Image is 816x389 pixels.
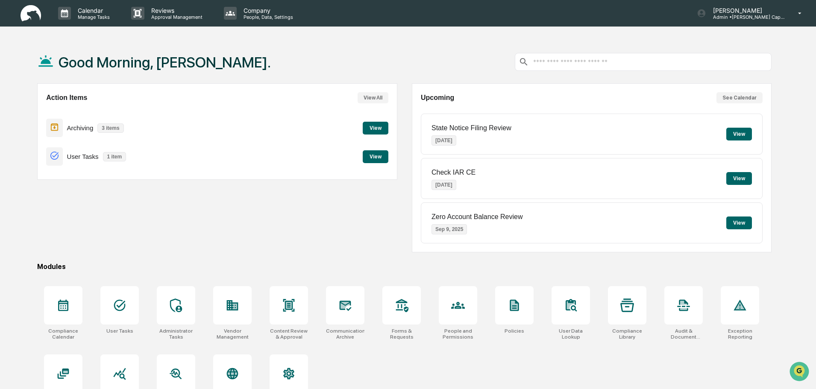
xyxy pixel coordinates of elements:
div: User Data Lookup [552,328,590,340]
div: Forms & Requests [382,328,421,340]
div: Exception Reporting [721,328,759,340]
span: Preclearance [17,108,55,116]
div: Communications Archive [326,328,364,340]
h2: Action Items [46,94,87,102]
img: 1746055101610-c473b297-6a78-478c-a979-82029cc54cd1 [9,65,24,81]
span: Pylon [85,145,103,151]
p: Manage Tasks [71,14,114,20]
p: [DATE] [431,180,456,190]
p: Company [237,7,297,14]
button: View [363,150,388,163]
p: State Notice Filing Review [431,124,511,132]
div: Vendor Management [213,328,252,340]
button: View [726,128,752,140]
div: Compliance Calendar [44,328,82,340]
button: View [363,122,388,135]
p: Calendar [71,7,114,14]
p: Approval Management [144,14,207,20]
p: Reviews [144,7,207,14]
p: Archiving [67,124,94,132]
a: View [363,152,388,160]
p: 1 item [103,152,126,161]
h1: Good Morning, [PERSON_NAME]. [59,54,271,71]
div: Start new chat [29,65,140,74]
p: User Tasks [67,153,99,160]
a: View [363,123,388,132]
a: Powered byPylon [60,144,103,151]
div: Compliance Library [608,328,646,340]
div: 🗄️ [62,108,69,115]
div: Policies [505,328,524,334]
iframe: Open customer support [789,361,812,384]
p: Admin • [PERSON_NAME] Capital [706,14,786,20]
button: View [726,172,752,185]
div: Administrator Tasks [157,328,195,340]
button: View All [358,92,388,103]
div: Audit & Document Logs [664,328,703,340]
div: People and Permissions [439,328,477,340]
a: 🗄️Attestations [59,104,109,120]
p: [DATE] [431,135,456,146]
p: How can we help? [9,18,156,32]
p: People, Data, Settings [237,14,297,20]
h2: Upcoming [421,94,454,102]
button: See Calendar [716,92,763,103]
div: User Tasks [106,328,133,334]
div: 🖐️ [9,108,15,115]
img: logo [21,5,41,22]
div: Content Review & Approval [270,328,308,340]
a: 🖐️Preclearance [5,104,59,120]
span: Attestations [70,108,106,116]
p: 3 items [97,123,123,133]
button: Start new chat [145,68,156,78]
div: We're available if you need us! [29,74,108,81]
span: Data Lookup [17,124,54,132]
button: View [726,216,752,229]
div: Modules [37,263,772,271]
p: Zero Account Balance Review [431,213,522,221]
a: 🔎Data Lookup [5,120,57,136]
div: 🔎 [9,125,15,132]
p: [PERSON_NAME] [706,7,786,14]
p: Sep 9, 2025 [431,224,467,234]
p: Check IAR CE [431,169,476,176]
